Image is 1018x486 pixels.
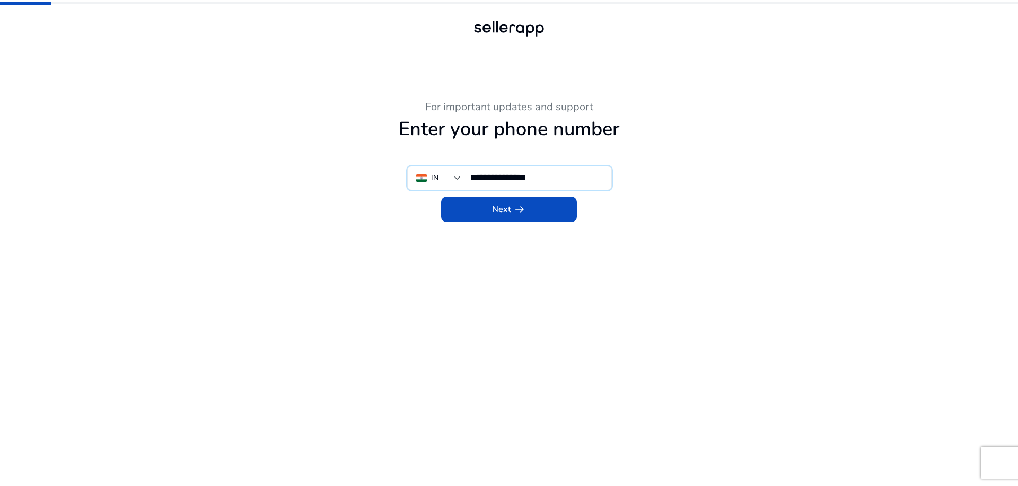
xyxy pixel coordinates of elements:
[217,101,801,113] h3: For important updates and support
[441,197,577,222] button: Nextarrow_right_alt
[513,203,526,216] span: arrow_right_alt
[217,118,801,140] h1: Enter your phone number
[492,203,526,216] span: Next
[431,172,438,184] div: IN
